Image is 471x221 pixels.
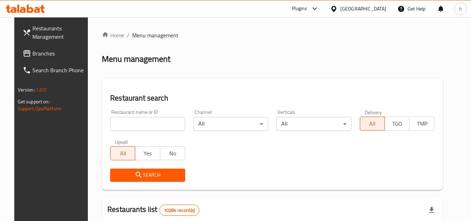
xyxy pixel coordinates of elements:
[115,139,128,144] label: Upsell
[110,169,185,182] button: Search
[110,93,434,103] h2: Restaurant search
[32,24,88,41] span: Restaurants Management
[102,53,170,65] h2: Menu management
[32,49,88,58] span: Branches
[423,202,440,219] div: Export file
[388,119,407,129] span: TGO
[193,117,268,131] div: All
[113,148,132,159] span: All
[138,148,157,159] span: Yes
[32,66,88,74] span: Search Branch Phone
[17,45,93,62] a: Branches
[160,146,185,160] button: No
[18,85,35,94] span: Version:
[36,85,47,94] span: 1.0.0
[17,20,93,45] a: Restaurants Management
[385,117,410,131] button: TGO
[135,146,160,160] button: Yes
[409,117,434,131] button: TMP
[276,117,351,131] div: All
[18,97,50,106] span: Get support on:
[127,31,129,39] li: /
[17,62,93,79] a: Search Branch Phone
[340,5,386,13] div: [GEOGRAPHIC_DATA]
[116,171,180,179] span: Search
[292,5,307,13] div: Plugins
[363,119,382,129] span: All
[365,110,382,115] label: Delivery
[102,31,443,39] nav: breadcrumb
[18,104,62,113] a: Support.OpsPlatform
[163,148,182,159] span: No
[160,207,199,214] span: 10284 record(s)
[459,5,462,13] span: h
[110,146,135,160] button: All
[107,204,199,216] h2: Restaurants list
[102,31,124,39] a: Home
[110,117,185,131] input: Search for restaurant name or ID..
[132,31,178,39] span: Menu management
[159,205,199,216] div: Total records count
[360,117,385,131] button: All
[412,119,432,129] span: TMP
